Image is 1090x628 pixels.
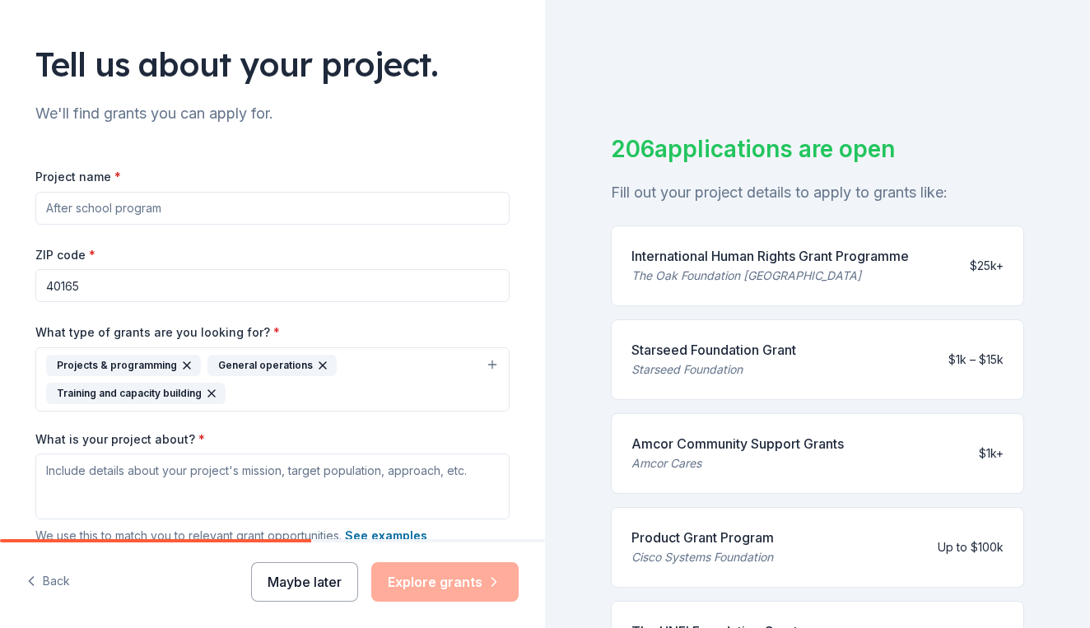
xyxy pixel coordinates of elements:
div: Amcor Cares [631,454,844,473]
button: See examples [345,526,427,546]
div: $1k+ [979,444,1004,463]
div: Product Grant Program [631,528,774,547]
div: 206 applications are open [611,132,1024,166]
div: Projects & programming [46,355,201,376]
div: Cisco Systems Foundation [631,547,774,567]
span: We use this to match you to relevant grant opportunities. [35,528,427,542]
button: Projects & programmingGeneral operationsTraining and capacity building [35,347,510,412]
div: Fill out your project details to apply to grants like: [611,179,1024,206]
label: What type of grants are you looking for? [35,324,280,341]
button: Maybe later [251,562,358,602]
div: Tell us about your project. [35,41,510,87]
div: International Human Rights Grant Programme [631,246,909,266]
div: Starseed Foundation [631,360,796,379]
label: What is your project about? [35,431,205,448]
label: ZIP code [35,247,95,263]
div: Amcor Community Support Grants [631,434,844,454]
div: We'll find grants you can apply for. [35,100,510,127]
div: $25k+ [970,256,1004,276]
div: $1k – $15k [948,350,1004,370]
div: General operations [207,355,337,376]
input: 12345 (U.S. only) [35,269,510,302]
div: Training and capacity building [46,383,226,404]
label: Project name [35,169,121,185]
div: Starseed Foundation Grant [631,340,796,360]
div: The Oak Foundation [GEOGRAPHIC_DATA] [631,266,909,286]
button: Back [26,565,70,599]
input: After school program [35,192,510,225]
div: Up to $100k [938,537,1004,557]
